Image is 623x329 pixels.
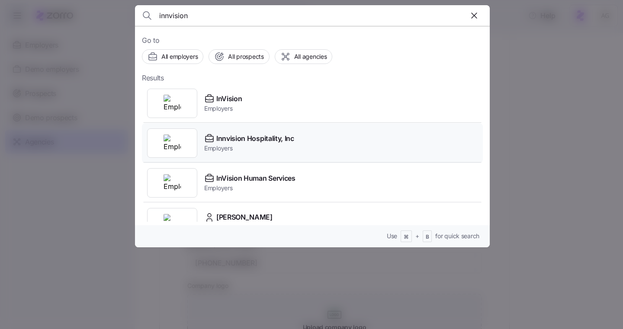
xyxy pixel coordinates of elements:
[228,52,263,61] span: All prospects
[216,212,273,223] span: [PERSON_NAME]
[294,52,327,61] span: All agencies
[164,174,181,192] img: Employer logo
[164,214,181,231] img: Employer logo
[415,232,419,240] span: +
[275,49,333,64] button: All agencies
[216,133,294,144] span: Innvision Hospitality, Inc
[204,104,242,113] span: Employers
[161,52,198,61] span: All employers
[216,173,295,184] span: InVision Human Services
[426,233,429,241] span: B
[142,35,483,46] span: Go to
[209,49,269,64] button: All prospects
[164,95,181,112] img: Employer logo
[404,233,409,241] span: ⌘
[164,134,181,152] img: Employer logo
[435,232,479,240] span: for quick search
[142,49,203,64] button: All employers
[204,184,295,192] span: Employers
[142,73,164,83] span: Results
[387,232,397,240] span: Use
[204,144,294,153] span: Employers
[216,93,242,104] span: InVision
